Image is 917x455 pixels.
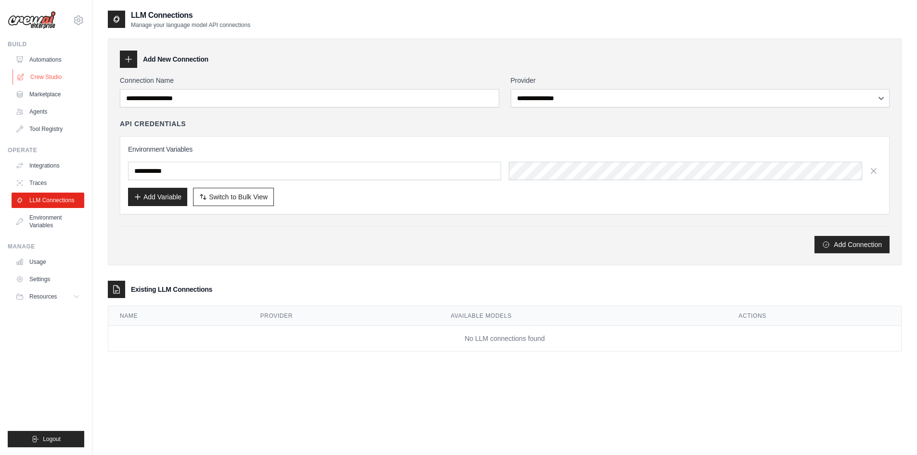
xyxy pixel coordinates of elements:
h4: API Credentials [120,119,186,129]
a: Agents [12,104,84,119]
td: No LLM connections found [108,326,901,351]
a: Tool Registry [12,121,84,137]
th: Name [108,306,249,326]
a: Integrations [12,158,84,173]
button: Add Connection [814,236,890,253]
h3: Existing LLM Connections [131,285,212,294]
a: Marketplace [12,87,84,102]
img: Logo [8,11,56,29]
a: Crew Studio [13,69,85,85]
div: Manage [8,243,84,250]
div: Operate [8,146,84,154]
a: Environment Variables [12,210,84,233]
a: Automations [12,52,84,67]
h2: LLM Connections [131,10,250,21]
div: Build [8,40,84,48]
h3: Add New Connection [143,54,208,64]
a: Usage [12,254,84,270]
span: Resources [29,293,57,300]
label: Connection Name [120,76,499,85]
span: Logout [43,435,61,443]
button: Resources [12,289,84,304]
a: Traces [12,175,84,191]
th: Provider [249,306,439,326]
a: Settings [12,272,84,287]
button: Logout [8,431,84,447]
th: Actions [727,306,901,326]
p: Manage your language model API connections [131,21,250,29]
label: Provider [511,76,890,85]
h3: Environment Variables [128,144,881,154]
span: Switch to Bulk View [209,192,268,202]
button: Add Variable [128,188,187,206]
a: LLM Connections [12,193,84,208]
button: Switch to Bulk View [193,188,274,206]
th: Available Models [439,306,727,326]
